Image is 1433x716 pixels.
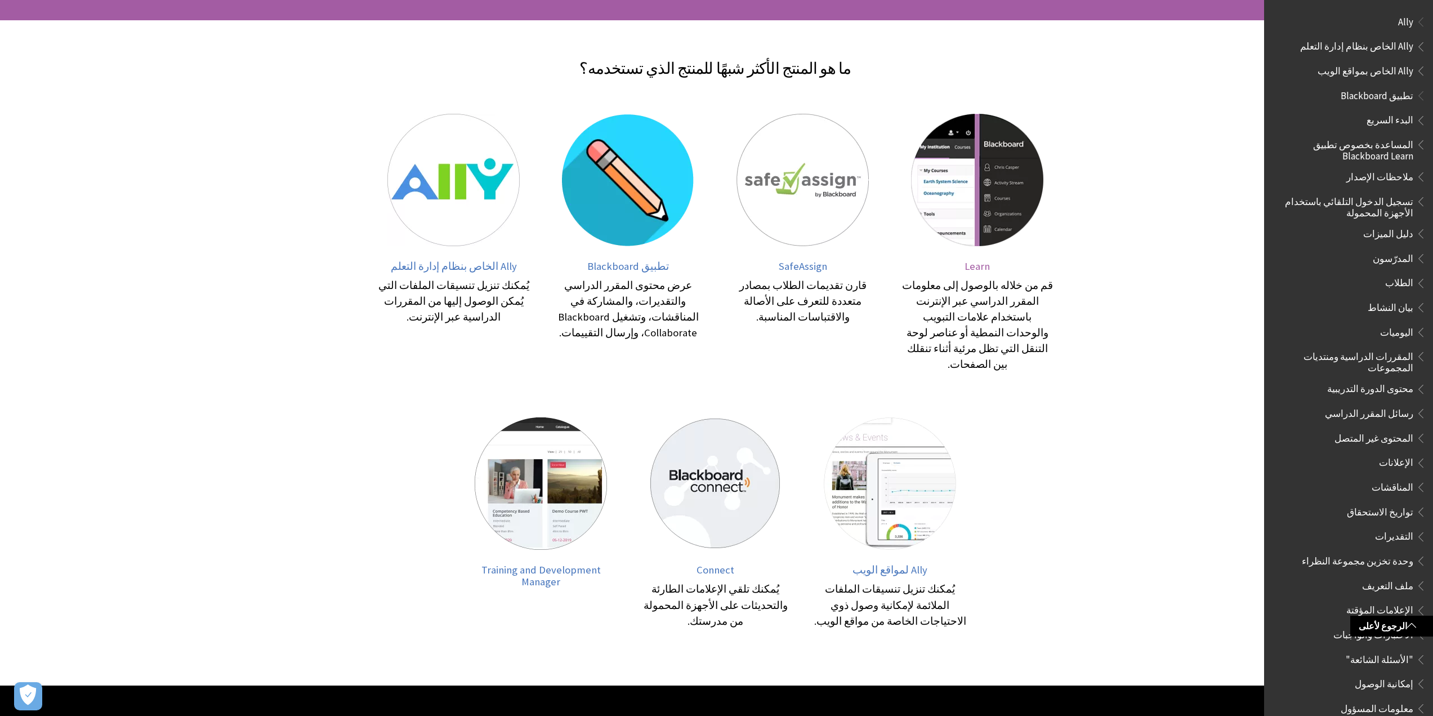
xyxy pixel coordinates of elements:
img: Ally الخاص بمواقع الويب [824,417,956,550]
span: Ally لمواقع الويب [852,563,927,576]
span: Ally الخاص بنظام إدارة التعلم [1300,37,1413,52]
span: تطبيق Blackboard [587,260,669,273]
span: Learn [965,260,990,273]
span: تطبيق Blackboard [1341,86,1413,101]
span: البدء السريع [1367,111,1413,126]
span: وحدة تخزين مجموعة النظراء [1302,552,1413,567]
span: الطلاب [1385,274,1413,289]
div: يُمكنك تنزيل تنسيقات الملفات الملائمة لإمكانية وصول ذوي الاحتياجات الخاصة من مواقع الويب. [814,581,966,629]
img: Ally الخاص بنظام إدارة التعلم [387,114,520,246]
a: تطبيق Blackboard تطبيق Blackboard عرض محتوى المقرر الدراسي والتقديرات، والمشاركة في المناقشات، وت... [552,114,704,372]
span: التقديرات [1375,527,1413,542]
button: Open Preferences [14,682,42,710]
span: المقررات الدراسية ومنتديات المجموعات [1278,347,1413,373]
span: "الأسئلة الشائعة" [1346,650,1413,665]
div: يُمكنك تنزيل تنسيقات الملفات التي يُمكن الوصول إليها من المقررات الدراسية عبر الإنترنت. [378,278,530,325]
span: اليوميات [1380,323,1413,338]
span: الاختبارات والواجبات [1333,625,1413,641]
span: ملف التعريف [1362,576,1413,592]
span: SafeAssign [779,260,827,273]
span: Connect [697,563,734,576]
div: قارن تقديمات الطلاب بمصادر متعددة للتعرف على الأصالة والاقتباسات المناسبة. [727,278,879,325]
span: الإعلانات [1379,453,1413,469]
span: رسائل المقرر الدراسي [1325,404,1413,419]
span: المدرّسون [1373,249,1413,264]
div: يُمكنك تلقي الإعلامات الطارئة والتحديثات على الأجهزة المحمولة من مدرستك. [640,581,792,629]
span: بيان النشاط [1368,298,1413,313]
span: دليل الميزات [1363,224,1413,239]
span: المحتوى غير المتصل [1334,429,1413,444]
span: Ally الخاص بمواقع الويب [1318,61,1413,77]
a: Learn Learn قم من خلاله بالوصول إلى معلومات المقرر الدراسي عبر الإنترنت باستخدام علامات التبويب و... [901,114,1053,372]
span: Ally [1398,12,1413,28]
span: إمكانية الوصول [1355,674,1413,690]
span: الإعلامات المؤقتة [1346,601,1413,616]
span: معلومات المسؤول [1341,699,1413,714]
a: Ally الخاص بمواقع الويب Ally لمواقع الويب يُمكنك تنزيل تنسيقات الملفات الملائمة لإمكانية وصول ذوي... [814,417,966,629]
img: تطبيق Blackboard [562,114,694,246]
img: Connect [649,417,782,550]
a: الرجوع لأعلى [1350,616,1433,637]
span: المناقشات [1372,478,1413,493]
span: تسجيل الدخول التلقائي باستخدام الأجهزة المحمولة [1278,192,1413,219]
span: Training and Development Manager [481,563,601,589]
nav: Book outline for Anthology Ally Help [1271,12,1426,81]
h2: ما هو المنتج الأكثر شبهًا للمنتج الذي تستخدمه؟ [367,43,1065,80]
div: قم من خلاله بالوصول إلى معلومات المقرر الدراسي عبر الإنترنت باستخدام علامات التبويب والوحدات النم... [901,278,1053,372]
a: Training and Development Manager Training and Development Manager [465,417,617,629]
span: ملاحظات الإصدار [1346,167,1413,183]
span: تواريخ الاستحقاق [1347,502,1413,518]
span: المساعدة بخصوص تطبيق Blackboard Learn [1278,135,1413,162]
a: Ally الخاص بنظام إدارة التعلم Ally الخاص بنظام إدارة التعلم يُمكنك تنزيل تنسيقات الملفات التي يُم... [378,114,530,372]
img: Learn [911,114,1043,246]
span: Ally الخاص بنظام إدارة التعلم [391,260,517,273]
div: عرض محتوى المقرر الدراسي والتقديرات، والمشاركة في المناقشات، وتشغيل Blackboard Collaborate، وإرسا... [552,278,704,341]
a: Connect Connect يُمكنك تلقي الإعلامات الطارئة والتحديثات على الأجهزة المحمولة من مدرستك. [640,417,792,629]
img: Training and Development Manager [475,417,607,550]
img: SafeAssign [736,114,869,246]
a: SafeAssign SafeAssign قارن تقديمات الطلاب بمصادر متعددة للتعرف على الأصالة والاقتباسات المناسبة. [727,114,879,372]
span: محتوى الدورة التدريبية [1327,380,1413,395]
